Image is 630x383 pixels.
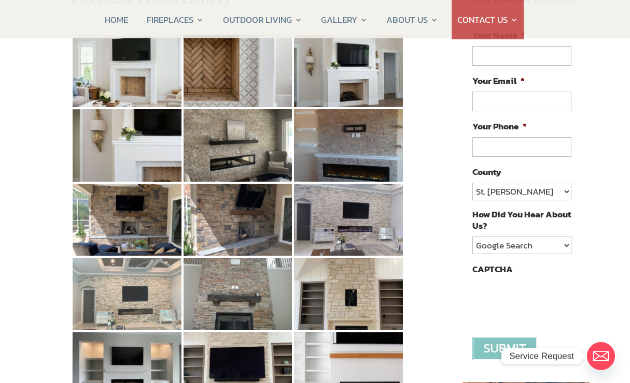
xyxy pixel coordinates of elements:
img: 5 [184,109,292,182]
input: Submit [472,337,537,360]
img: 6 [294,109,403,182]
img: 9 [294,184,403,256]
a: Email [587,342,615,370]
img: 1 [73,35,181,107]
iframe: reCAPTCHA [472,280,630,320]
label: Your Phone [472,121,527,132]
img: 11 [184,258,292,330]
img: 7 [73,184,181,256]
label: How Did You Hear About Us? [472,209,571,231]
img: 8 [184,184,292,256]
img: 2 [184,35,292,107]
label: CAPTCHA [472,263,513,275]
label: County [472,166,501,178]
label: Your Email [472,75,525,86]
img: 3 [294,35,403,107]
img: 12 [294,258,403,330]
img: 10 [73,258,181,330]
label: Your Name [472,30,525,41]
img: 4 [73,109,181,182]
